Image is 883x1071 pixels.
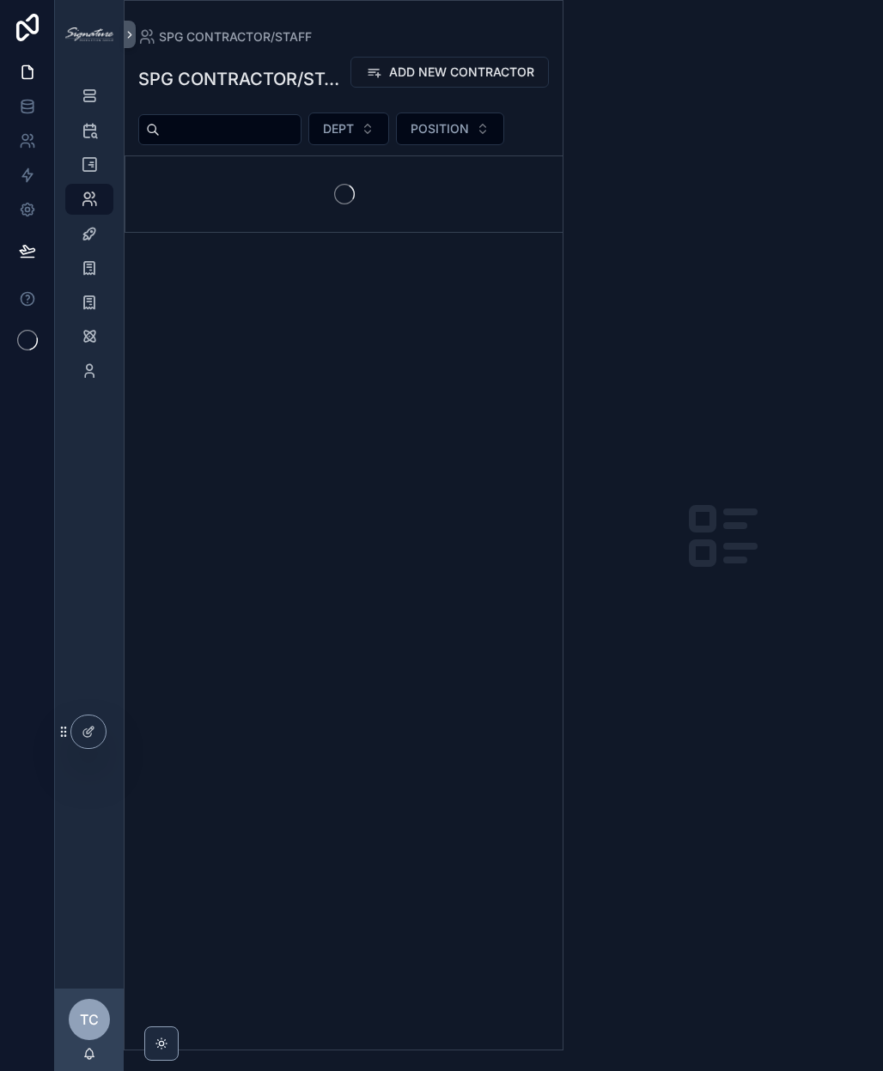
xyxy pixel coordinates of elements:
[138,67,343,91] h1: SPG CONTRACTOR/STAFF
[411,120,469,137] span: POSITION
[350,57,549,88] button: ADD NEW CONTRACTOR
[138,28,312,46] a: SPG CONTRACTOR/STAFF
[308,113,389,145] button: Select Button
[159,28,312,46] span: SPG CONTRACTOR/STAFF
[389,64,534,81] span: ADD NEW CONTRACTOR
[80,1009,99,1030] span: TC
[396,113,504,145] button: Select Button
[323,120,354,137] span: DEPT
[65,27,113,41] img: App logo
[55,69,124,409] div: scrollable content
